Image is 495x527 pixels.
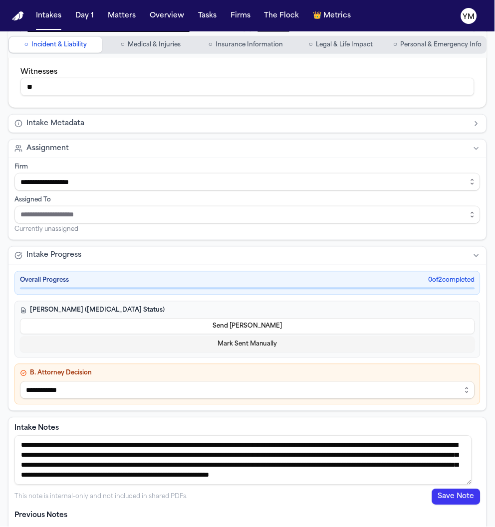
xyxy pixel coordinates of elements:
[432,489,481,505] button: Save Note
[14,493,188,501] p: This note is internal-only and not included in shared PDFs.
[199,37,292,53] button: Go to Insurance Information
[128,41,181,49] span: Medical & Injuries
[14,511,481,521] p: Previous Notes
[429,277,475,285] span: 0 of 2 completed
[8,115,487,133] button: Intake Metadata
[8,247,487,265] button: Intake Progress
[20,78,475,96] input: Witnesses
[9,37,102,53] button: Go to Incident & Liability
[216,41,283,49] span: Insurance Information
[32,7,65,25] button: Intakes
[394,40,398,50] span: ○
[14,196,481,204] div: Assigned To
[20,68,57,76] label: Witnesses
[294,37,388,53] button: Go to Legal & Life Impact
[26,119,84,129] span: Intake Metadata
[14,226,78,234] span: Currently unassigned
[121,40,125,50] span: ○
[24,40,28,50] span: ○
[309,7,355,25] button: crownMetrics
[401,41,482,49] span: Personal & Emergency Info
[71,7,98,25] button: Day 1
[14,206,481,224] input: Assign to staff member
[26,144,69,154] span: Assignment
[20,369,475,377] h4: B. Attorney Decision
[227,7,254,25] button: Firms
[316,41,373,49] span: Legal & Life Impact
[309,40,313,50] span: ○
[8,140,487,158] button: Assignment
[14,163,481,171] div: Firm
[146,7,188,25] button: Overview
[20,277,69,285] span: Overall Progress
[20,337,475,352] button: Mark Sent Manually
[14,436,472,485] textarea: Intake notes
[26,251,81,261] span: Intake Progress
[14,173,481,191] input: Select firm
[12,11,24,21] a: Home
[260,7,303,25] button: The Flock
[104,37,198,53] button: Go to Medical & Injuries
[31,41,87,49] span: Incident & Liability
[194,7,221,25] button: Tasks
[20,307,475,315] h4: [PERSON_NAME] ([MEDICAL_DATA] Status)
[20,319,475,335] button: Send [PERSON_NAME]
[209,40,213,50] span: ○
[14,424,481,434] label: Intake Notes
[104,7,140,25] button: Matters
[12,11,24,21] img: Finch Logo
[390,37,486,53] button: Go to Personal & Emergency Info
